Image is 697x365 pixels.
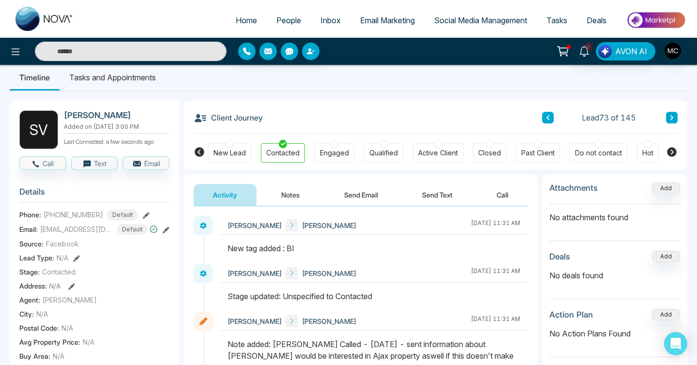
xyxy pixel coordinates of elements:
button: Text [71,156,118,170]
span: N/A [53,351,64,361]
span: Inbox [320,15,341,25]
span: [PERSON_NAME] [227,316,282,326]
span: [PERSON_NAME] [227,268,282,278]
button: Add [652,251,680,262]
li: Timeline [10,64,60,91]
span: [PHONE_NUMBER] [44,210,103,220]
span: Stage: [19,267,40,277]
h3: Action Plan [549,310,593,319]
p: Last Connected: a few seconds ago [64,136,169,146]
p: No Action Plans Found [549,328,680,339]
a: Email Marketing [350,11,424,30]
span: Facebook [46,239,79,249]
span: Add [652,183,680,192]
a: Home [226,11,267,30]
a: People [267,11,311,30]
span: Avg Property Price : [19,337,80,347]
p: Added on [DATE] 3:00 PM [64,122,169,131]
div: Active Client [418,148,458,158]
div: Contacted [266,148,300,158]
span: Default [107,210,138,220]
button: Add [652,309,680,320]
span: N/A [83,337,94,347]
span: Source: [19,239,44,249]
span: 8 [584,42,593,51]
div: [DATE] 11:31 AM [471,219,520,231]
span: Home [236,15,257,25]
div: Engaged [320,148,349,158]
span: People [276,15,301,25]
span: Lead 73 of 145 [582,112,636,123]
div: Past Client [521,148,555,158]
span: N/A [49,282,61,290]
button: Call [477,184,528,206]
span: Deals [587,15,606,25]
h3: Details [19,187,169,202]
span: Social Media Management [434,15,527,25]
button: Send Email [325,184,397,206]
div: [DATE] 11:31 AM [471,267,520,279]
a: Tasks [537,11,577,30]
div: Do not contact [575,148,622,158]
a: Deals [577,11,616,30]
a: Social Media Management [424,11,537,30]
h2: [PERSON_NAME] [64,110,166,120]
span: N/A [61,323,73,333]
div: Qualified [369,148,398,158]
img: Nova CRM Logo [15,7,74,31]
button: Send Text [403,184,472,206]
span: Default [117,224,148,235]
span: N/A [57,253,68,263]
span: Address: [19,281,61,291]
span: [PERSON_NAME] [302,268,356,278]
span: Email: [19,224,38,234]
h3: Deals [549,252,570,261]
span: [PERSON_NAME] [302,220,356,230]
li: Tasks and Appointments [60,64,166,91]
button: Call [19,156,66,170]
span: Contacted [42,267,76,277]
div: Hot [642,148,653,158]
span: Tasks [546,15,567,25]
span: N/A [36,309,48,319]
span: [PERSON_NAME] [43,295,97,305]
span: Phone: [19,210,41,220]
span: Lead Type: [19,253,54,263]
div: [DATE] 11:31 AM [471,315,520,327]
div: Open Intercom Messenger [664,332,687,355]
div: Closed [478,148,501,158]
img: User Avatar [665,43,681,59]
span: AVON AI [615,46,647,57]
button: Email [122,156,169,170]
span: City : [19,309,34,319]
img: Lead Flow [598,45,612,58]
div: S V [19,110,58,149]
button: Add [652,182,680,194]
p: No deals found [549,270,680,281]
p: No attachments found [549,204,680,223]
button: Activity [194,184,257,206]
a: 8 [573,42,596,59]
button: Notes [262,184,319,206]
span: [EMAIL_ADDRESS][DOMAIN_NAME] [40,224,113,234]
div: New Lead [213,148,246,158]
h3: Client Journey [194,110,263,125]
a: Inbox [311,11,350,30]
span: Buy Area : [19,351,50,361]
img: Market-place.gif [621,9,691,31]
button: AVON AI [596,42,655,61]
span: [PERSON_NAME] [302,316,356,326]
span: Email Marketing [360,15,415,25]
span: [PERSON_NAME] [227,220,282,230]
span: Agent: [19,295,40,305]
h3: Attachments [549,183,598,193]
span: Postal Code : [19,323,59,333]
